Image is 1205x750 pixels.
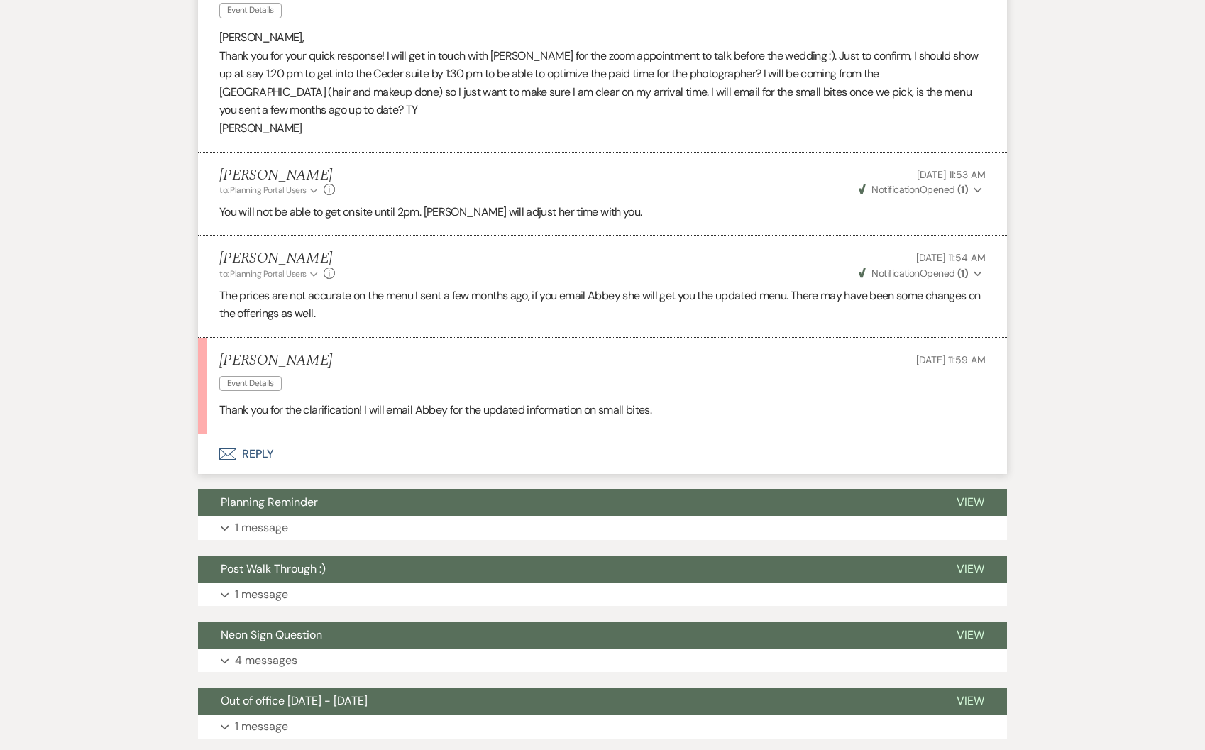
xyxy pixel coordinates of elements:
[934,556,1007,583] button: View
[859,183,968,196] span: Opened
[219,119,986,138] p: [PERSON_NAME]
[917,168,986,181] span: [DATE] 11:53 AM
[219,3,282,18] span: Event Details
[198,489,934,516] button: Planning Reminder
[957,627,984,642] span: View
[219,47,986,119] p: Thank you for your quick response! I will get in touch with [PERSON_NAME] for the zoom appointmen...
[219,203,986,221] p: You will not be able to get onsite until 2pm. [PERSON_NAME] will adjust her time with you.
[198,556,934,583] button: Post Walk Through :)
[198,715,1007,739] button: 1 message
[198,583,1007,607] button: 1 message
[916,251,986,264] span: [DATE] 11:54 AM
[219,287,986,323] p: The prices are not accurate on the menu I sent a few months ago, if you email Abbey she will get ...
[198,516,1007,540] button: 1 message
[857,182,986,197] button: NotificationOpened (1)
[198,434,1007,474] button: Reply
[221,495,318,509] span: Planning Reminder
[957,561,984,576] span: View
[934,622,1007,649] button: View
[871,183,919,196] span: Notification
[198,688,934,715] button: Out of office [DATE] - [DATE]
[219,376,282,391] span: Event Details
[198,649,1007,673] button: 4 messages
[871,267,919,280] span: Notification
[857,266,986,281] button: NotificationOpened (1)
[235,651,297,670] p: 4 messages
[198,622,934,649] button: Neon Sign Question
[221,561,326,576] span: Post Walk Through :)
[219,184,307,196] span: to: Planning Portal Users
[957,183,968,196] strong: ( 1 )
[219,268,307,280] span: to: Planning Portal Users
[219,184,320,197] button: to: Planning Portal Users
[916,353,986,366] span: [DATE] 11:59 AM
[934,489,1007,516] button: View
[219,28,986,47] p: [PERSON_NAME],
[221,627,322,642] span: Neon Sign Question
[219,352,332,370] h5: [PERSON_NAME]
[219,167,335,184] h5: [PERSON_NAME]
[219,268,320,280] button: to: Planning Portal Users
[235,717,288,736] p: 1 message
[219,250,335,268] h5: [PERSON_NAME]
[219,401,986,419] p: Thank you for the clarification! I will email Abbey for the updated information on small bites.
[957,693,984,708] span: View
[235,519,288,537] p: 1 message
[957,267,968,280] strong: ( 1 )
[934,688,1007,715] button: View
[859,267,968,280] span: Opened
[235,585,288,604] p: 1 message
[221,693,368,708] span: Out of office [DATE] - [DATE]
[957,495,984,509] span: View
